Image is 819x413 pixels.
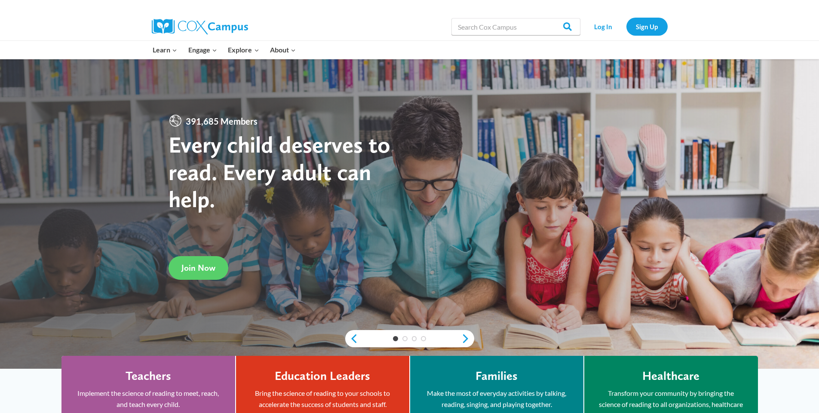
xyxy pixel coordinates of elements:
[475,369,518,383] h4: Families
[182,114,261,128] span: 391,685 Members
[421,336,426,341] a: 4
[169,256,228,280] a: Join Now
[345,330,474,347] div: content slider buttons
[74,388,222,410] p: Implement the science of reading to meet, reach, and teach every child.
[228,44,259,55] span: Explore
[169,131,390,213] strong: Every child deserves to read. Every adult can help.
[451,18,580,35] input: Search Cox Campus
[402,336,408,341] a: 2
[626,18,668,35] a: Sign Up
[126,369,171,383] h4: Teachers
[147,41,301,59] nav: Primary Navigation
[423,388,571,410] p: Make the most of everyday activities by talking, reading, singing, and playing together.
[152,19,248,34] img: Cox Campus
[585,18,622,35] a: Log In
[642,369,699,383] h4: Healthcare
[585,18,668,35] nav: Secondary Navigation
[461,333,474,344] a: next
[188,44,217,55] span: Engage
[249,388,396,410] p: Bring the science of reading to your schools to accelerate the success of students and staff.
[275,369,370,383] h4: Education Leaders
[153,44,177,55] span: Learn
[181,263,215,273] span: Join Now
[393,336,398,341] a: 1
[270,44,296,55] span: About
[345,333,358,344] a: previous
[412,336,417,341] a: 3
